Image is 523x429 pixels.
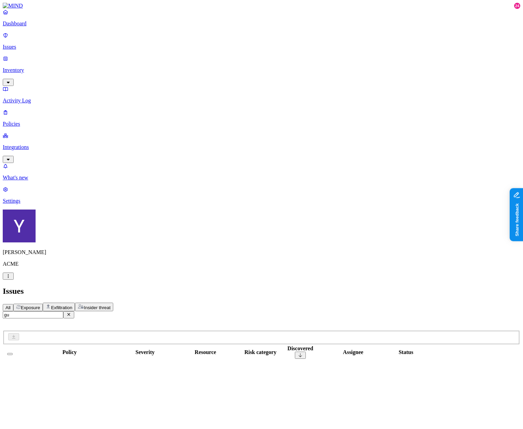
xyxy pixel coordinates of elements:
[278,345,322,352] div: Discovered
[3,9,520,27] a: Dashboard
[3,44,520,50] p: Issues
[384,349,428,355] div: Status
[123,349,167,355] div: Severity
[3,67,520,73] p: Inventory
[514,3,520,9] div: 24
[3,21,520,27] p: Dashboard
[3,261,520,267] p: ACME
[3,98,520,104] p: Activity Log
[3,86,520,104] a: Activity Log
[3,121,520,127] p: Policies
[21,305,40,310] span: Exposure
[3,287,520,296] h2: Issues
[3,311,63,318] input: Search
[3,210,36,242] img: Yana Orhov
[3,198,520,204] p: Settings
[3,109,520,127] a: Policies
[7,353,13,355] button: Select all
[3,55,520,85] a: Inventory
[3,144,520,150] p: Integrations
[324,349,382,355] div: Assignee
[3,32,520,50] a: Issues
[17,349,122,355] div: Policy
[244,349,277,355] div: Risk category
[3,249,520,255] p: [PERSON_NAME]
[84,305,110,310] span: Insider threat
[5,305,11,310] span: All
[3,3,520,9] a: MIND
[51,305,72,310] span: Exfiltration
[3,163,520,181] a: What's new
[168,349,243,355] div: Resource
[3,133,520,162] a: Integrations
[3,175,520,181] p: What's new
[3,186,520,204] a: Settings
[3,3,23,9] img: MIND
